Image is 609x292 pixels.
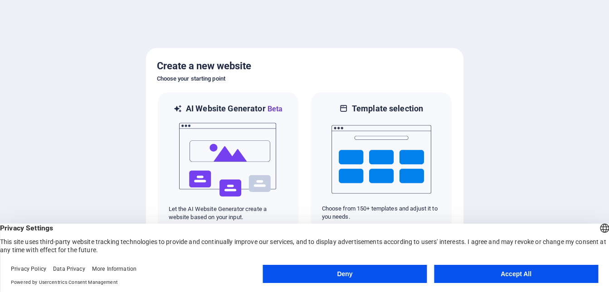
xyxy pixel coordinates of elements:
span: Beta [266,105,283,113]
h6: Choose your starting point [157,73,453,84]
div: Template selectionChoose from 150+ templates and adjust it to you needs. [310,91,453,233]
h6: AI Website Generator [186,103,283,115]
h6: Template selection [352,103,423,114]
img: ai [178,115,278,205]
h5: Create a new website [157,59,453,73]
p: Choose from 150+ templates and adjust it to you needs. [322,205,441,221]
p: Let the AI Website Generator create a website based on your input. [169,205,287,221]
div: AI Website GeneratorBetaaiLet the AI Website Generator create a website based on your input. [157,91,299,233]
